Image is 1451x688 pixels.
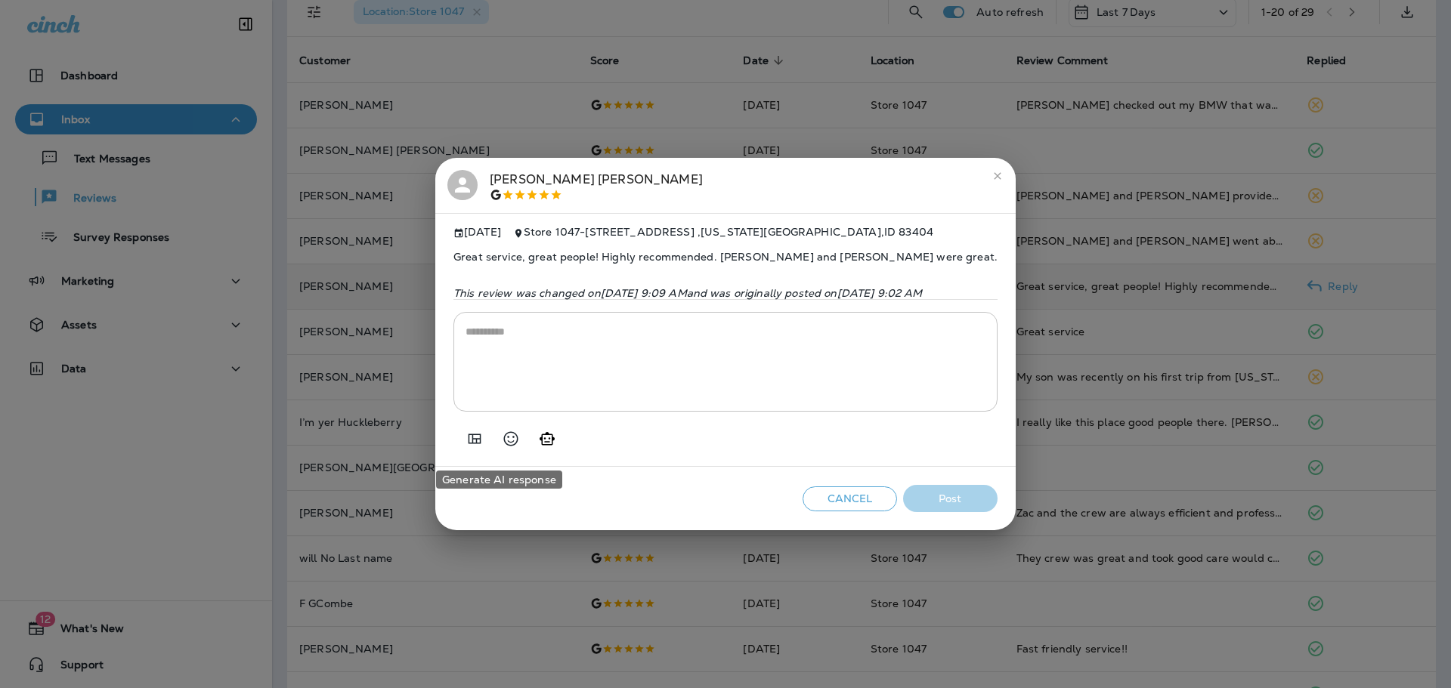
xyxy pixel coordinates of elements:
div: Generate AI response [436,470,562,489]
span: Great service, great people! Highly recommended. [PERSON_NAME] and [PERSON_NAME] were great. [453,239,998,275]
p: This review was changed on [DATE] 9:09 AM [453,287,998,299]
button: Add in a premade template [459,424,490,454]
span: and was originally posted on [DATE] 9:02 AM [687,286,923,300]
button: Generate AI response [532,424,562,454]
span: [DATE] [453,226,501,239]
button: close [985,164,1010,188]
button: Select an emoji [496,424,526,454]
span: Store 1047 - [STREET_ADDRESS] , [US_STATE][GEOGRAPHIC_DATA] , ID 83404 [524,225,933,239]
button: Cancel [803,486,897,511]
div: [PERSON_NAME] [PERSON_NAME] [490,170,703,202]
